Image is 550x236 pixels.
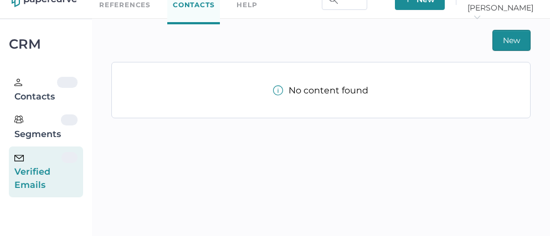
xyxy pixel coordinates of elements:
span: New [503,30,520,50]
img: info-tooltip-active.a952ecf1.svg [273,85,283,96]
img: person.20a629c4.svg [14,78,22,86]
img: segments.b9481e3d.svg [14,115,23,124]
div: Segments [14,114,61,141]
div: CRM [9,39,83,49]
div: Contacts [14,77,57,103]
span: [PERSON_NAME] [467,3,538,23]
div: Verified Emails [14,152,61,192]
button: New [492,30,531,51]
i: arrow_right [473,13,481,21]
div: No content found [273,85,368,96]
img: email-icon-black.c777dcea.svg [14,155,24,161]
